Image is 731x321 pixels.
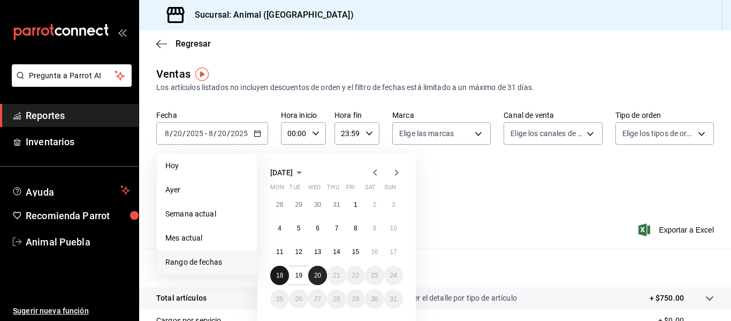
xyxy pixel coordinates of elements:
[650,293,684,304] p: + $750.00
[346,242,365,262] button: August 15, 2025
[327,219,346,238] button: August 7, 2025
[214,129,217,138] span: /
[289,184,300,195] abbr: Tuesday
[12,64,132,87] button: Pregunta a Parrot AI
[227,129,230,138] span: /
[289,266,308,285] button: August 19, 2025
[399,128,454,139] span: Elige las marcas
[281,111,326,119] label: Hora inicio
[333,248,340,256] abbr: August 14, 2025
[327,184,339,195] abbr: Thursday
[29,70,115,81] span: Pregunta a Parrot AI
[7,78,132,89] a: Pregunta a Parrot AI
[346,219,365,238] button: August 8, 2025
[354,225,357,232] abbr: August 8, 2025
[156,293,207,304] p: Total artículos
[314,201,321,208] abbr: July 30, 2025
[289,195,308,214] button: July 29, 2025
[352,248,359,256] abbr: August 15, 2025
[276,201,283,208] abbr: July 28, 2025
[371,295,378,303] abbr: August 30, 2025
[314,272,321,279] abbr: August 20, 2025
[327,242,346,262] button: August 14, 2025
[156,39,211,49] button: Regresar
[26,208,130,223] span: Recomienda Parrot
[308,184,321,195] abbr: Wednesday
[165,184,248,196] span: Ayer
[308,219,327,238] button: August 6, 2025
[327,289,346,309] button: August 28, 2025
[365,266,384,285] button: August 23, 2025
[156,66,191,82] div: Ventas
[335,225,339,232] abbr: August 7, 2025
[26,108,130,123] span: Reportes
[384,195,403,214] button: August 3, 2025
[314,248,321,256] abbr: August 13, 2025
[384,219,403,238] button: August 10, 2025
[371,272,378,279] abbr: August 23, 2025
[276,295,283,303] abbr: August 25, 2025
[165,233,248,244] span: Mes actual
[165,257,248,268] span: Rango de fechas
[384,289,403,309] button: August 31, 2025
[165,160,248,171] span: Hoy
[390,272,397,279] abbr: August 24, 2025
[333,272,340,279] abbr: August 21, 2025
[295,295,302,303] abbr: August 26, 2025
[504,111,602,119] label: Canal de venta
[195,68,209,81] button: Tooltip marker
[270,195,289,214] button: July 28, 2025
[173,129,182,138] input: --
[270,242,289,262] button: August 11, 2025
[270,166,306,179] button: [DATE]
[164,129,170,138] input: --
[314,295,321,303] abbr: August 27, 2025
[270,266,289,285] button: August 18, 2025
[615,111,714,119] label: Tipo de orden
[641,223,714,236] button: Exportar a Excel
[182,129,186,138] span: /
[390,248,397,256] abbr: August 17, 2025
[26,184,116,197] span: Ayuda
[372,225,376,232] abbr: August 9, 2025
[295,248,302,256] abbr: August 12, 2025
[230,129,248,138] input: ----
[118,28,126,36] button: open_drawer_menu
[270,184,284,195] abbr: Monday
[270,168,293,177] span: [DATE]
[186,129,204,138] input: ----
[308,195,327,214] button: July 30, 2025
[372,201,376,208] abbr: August 2, 2025
[278,225,281,232] abbr: August 4, 2025
[165,208,248,220] span: Semana actual
[354,201,357,208] abbr: August 1, 2025
[365,242,384,262] button: August 16, 2025
[170,129,173,138] span: /
[289,242,308,262] button: August 12, 2025
[205,129,207,138] span: -
[276,272,283,279] abbr: August 18, 2025
[365,289,384,309] button: August 30, 2025
[333,295,340,303] abbr: August 28, 2025
[327,195,346,214] button: July 31, 2025
[26,235,130,249] span: Animal Puebla
[346,266,365,285] button: August 22, 2025
[316,225,319,232] abbr: August 6, 2025
[289,289,308,309] button: August 26, 2025
[295,201,302,208] abbr: July 29, 2025
[392,111,491,119] label: Marca
[13,305,130,317] span: Sugerir nueva función
[26,135,130,149] span: Inventarios
[384,242,403,262] button: August 17, 2025
[156,82,714,93] div: Los artículos listados no incluyen descuentos de orden y el filtro de fechas está limitado a un m...
[208,129,214,138] input: --
[186,9,354,21] h3: Sucursal: Animal ([GEOGRAPHIC_DATA])
[217,129,227,138] input: --
[276,248,283,256] abbr: August 11, 2025
[297,225,301,232] abbr: August 5, 2025
[333,201,340,208] abbr: July 31, 2025
[346,184,355,195] abbr: Friday
[270,289,289,309] button: August 25, 2025
[346,289,365,309] button: August 29, 2025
